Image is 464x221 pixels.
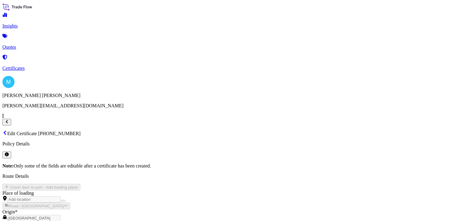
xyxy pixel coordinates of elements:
p: Policy Details [2,141,462,147]
p: Route Details [2,174,462,179]
button: Show suggestions [61,200,66,202]
div: Origin [2,209,462,215]
p: Only some of the fields are editable after a certificate has been created. [2,163,462,169]
p: Certificates [2,66,462,71]
a: Quotes [2,34,462,50]
strong: Note: [2,163,14,168]
p: [PERSON_NAME] [PERSON_NAME] [2,93,462,98]
p: Insights [2,23,462,29]
input: Place of loading [7,196,61,203]
a: Insights [2,13,462,29]
button: Cover door to port - Add loading place [2,184,80,190]
div: Place of loading [2,190,462,196]
span: M [6,79,11,85]
button: Select transport [2,203,70,209]
span: Road / [GEOGRAPHIC_DATA] [9,204,64,208]
p: Quotes [2,44,462,50]
a: Certificates [2,55,462,71]
span: Cover door to port - Add loading place [10,185,78,190]
p: Edit Certificate [PHONE_NUMBER] [2,130,462,136]
p: [PERSON_NAME][EMAIL_ADDRESS][DOMAIN_NAME] [2,103,462,109]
